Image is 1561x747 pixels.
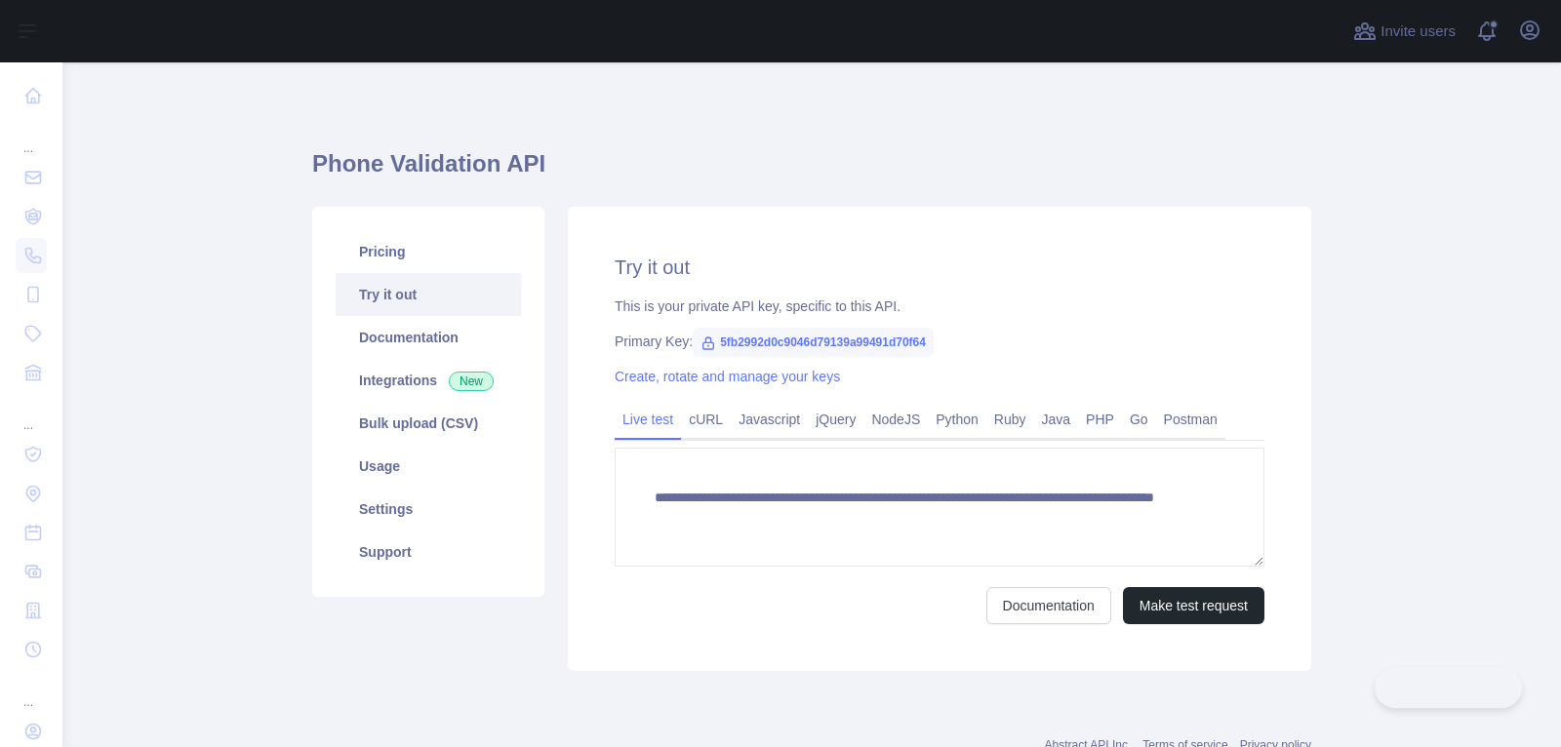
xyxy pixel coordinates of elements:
[986,587,1111,624] a: Documentation
[336,316,521,359] a: Documentation
[863,404,928,435] a: NodeJS
[615,369,840,384] a: Create, rotate and manage your keys
[336,402,521,445] a: Bulk upload (CSV)
[336,230,521,273] a: Pricing
[1122,404,1156,435] a: Go
[615,254,1264,281] h2: Try it out
[1375,667,1522,708] iframe: Toggle Customer Support
[16,671,47,710] div: ...
[986,404,1034,435] a: Ruby
[615,332,1264,351] div: Primary Key:
[336,531,521,573] a: Support
[336,359,521,402] a: Integrations New
[336,273,521,316] a: Try it out
[928,404,986,435] a: Python
[16,394,47,433] div: ...
[1034,404,1079,435] a: Java
[1123,587,1264,624] button: Make test request
[16,117,47,156] div: ...
[449,372,494,391] span: New
[615,296,1264,316] div: This is your private API key, specific to this API.
[1349,16,1460,47] button: Invite users
[615,404,681,435] a: Live test
[693,328,934,357] span: 5fb2992d0c9046d79139a99491d70f64
[312,148,1311,195] h1: Phone Validation API
[731,404,808,435] a: Javascript
[1156,404,1225,435] a: Postman
[1078,404,1122,435] a: PHP
[808,404,863,435] a: jQuery
[1381,20,1456,43] span: Invite users
[336,488,521,531] a: Settings
[681,404,731,435] a: cURL
[336,445,521,488] a: Usage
